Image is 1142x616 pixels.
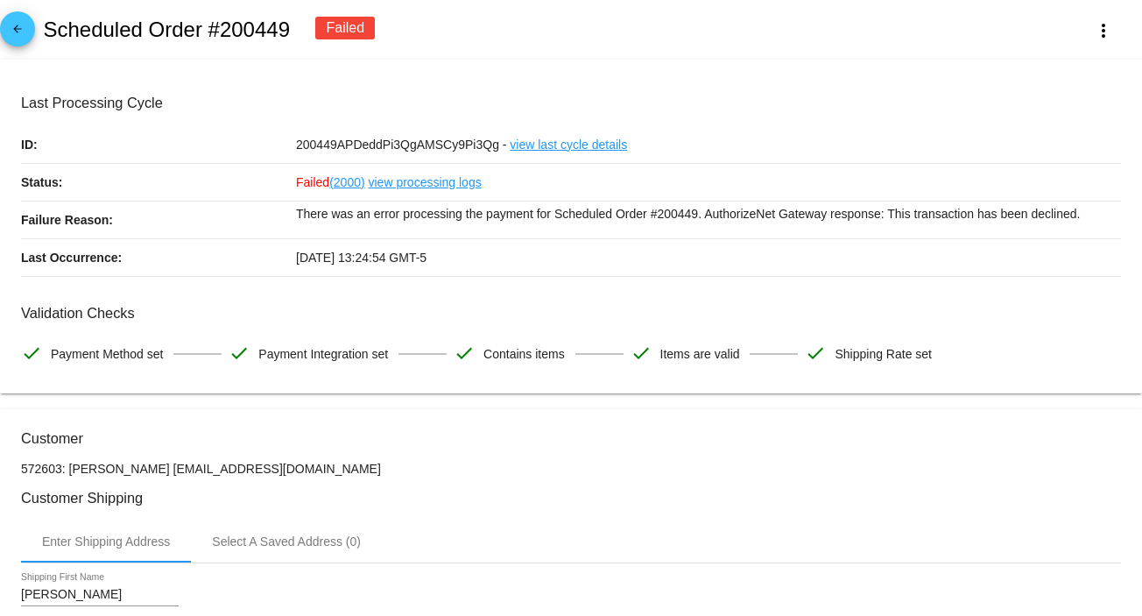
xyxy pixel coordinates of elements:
div: Select A Saved Address (0) [212,535,361,549]
p: ID: [21,126,296,163]
span: Payment Method set [51,336,163,372]
span: [DATE] 13:24:54 GMT-5 [296,251,426,265]
mat-icon: check [21,343,42,364]
p: There was an error processing the payment for Scheduled Order #200449. AuthorizeNet Gateway respo... [296,202,1121,226]
mat-icon: arrow_back [7,23,28,44]
div: Enter Shipping Address [42,535,170,549]
mat-icon: check [805,343,826,364]
h3: Customer [21,430,1121,447]
span: Payment Integration set [258,336,388,372]
mat-icon: more_vert [1093,20,1114,41]
h3: Customer Shipping [21,490,1121,506]
h3: Last Processing Cycle [21,95,1121,111]
a: view last cycle details [510,126,627,163]
mat-icon: check [631,343,652,364]
mat-icon: check [454,343,475,364]
h3: Validation Checks [21,305,1121,322]
a: view processing logs [369,164,482,201]
span: Failed [296,175,365,189]
a: (2000) [329,164,364,201]
div: Failed [315,17,375,39]
span: Shipping Rate set [835,336,932,372]
span: 200449APDeddPi3QgAMSCy9Pi3Qg - [296,138,506,152]
p: Last Occurrence: [21,239,296,276]
p: Failure Reason: [21,202,296,238]
span: Items are valid [660,336,740,372]
p: 572603: [PERSON_NAME] [EMAIL_ADDRESS][DOMAIN_NAME] [21,462,1121,476]
h2: Scheduled Order #200449 [43,18,290,42]
p: Status: [21,164,296,201]
input: Shipping First Name [21,588,179,602]
mat-icon: check [229,343,250,364]
span: Contains items [483,336,565,372]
